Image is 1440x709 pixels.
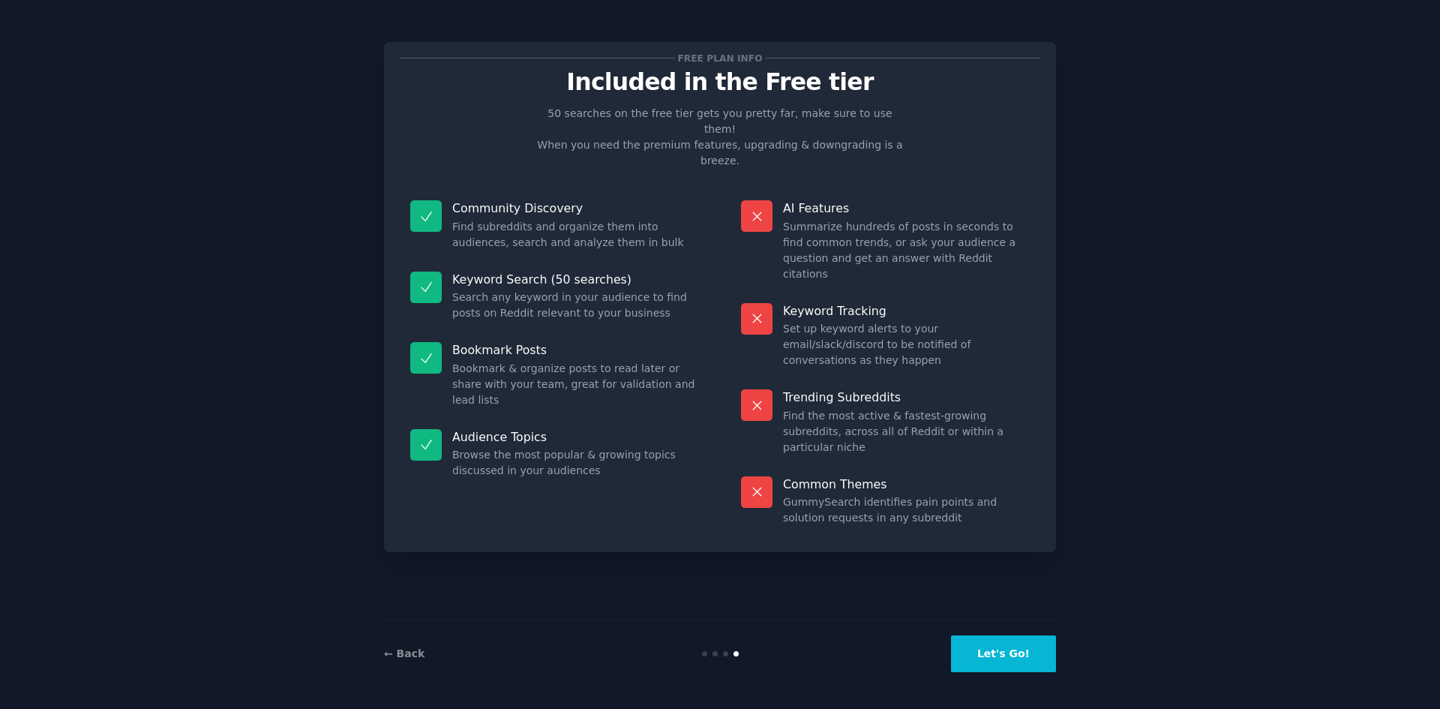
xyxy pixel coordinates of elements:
[783,303,1030,319] p: Keyword Tracking
[783,200,1030,216] p: AI Features
[783,476,1030,492] p: Common Themes
[452,272,699,287] p: Keyword Search (50 searches)
[783,494,1030,526] dd: GummySearch identifies pain points and solution requests in any subreddit
[951,635,1056,672] button: Let's Go!
[452,200,699,216] p: Community Discovery
[384,647,424,659] a: ← Back
[783,408,1030,455] dd: Find the most active & fastest-growing subreddits, across all of Reddit or within a particular niche
[452,342,699,358] p: Bookmark Posts
[783,389,1030,405] p: Trending Subreddits
[452,361,699,408] dd: Bookmark & organize posts to read later or share with your team, great for validation and lead lists
[531,106,909,169] p: 50 searches on the free tier gets you pretty far, make sure to use them! When you need the premiu...
[675,50,765,66] span: Free plan info
[452,219,699,251] dd: Find subreddits and organize them into audiences, search and analyze them in bulk
[783,321,1030,368] dd: Set up keyword alerts to your email/slack/discord to be notified of conversations as they happen
[452,429,699,445] p: Audience Topics
[452,447,699,479] dd: Browse the most popular & growing topics discussed in your audiences
[400,69,1040,95] p: Included in the Free tier
[452,290,699,321] dd: Search any keyword in your audience to find posts on Reddit relevant to your business
[783,219,1030,282] dd: Summarize hundreds of posts in seconds to find common trends, or ask your audience a question and...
